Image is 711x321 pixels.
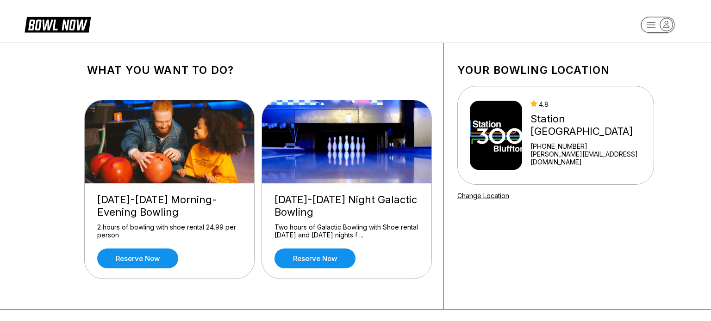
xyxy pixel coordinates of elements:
div: [PHONE_NUMBER] [530,142,650,150]
a: Reserve now [274,248,355,268]
img: Friday-Sunday Morning-Evening Bowling [85,100,255,183]
img: Station 300 Bluffton [470,101,522,170]
div: 2 hours of bowling with shoe rental 24.99 per person [97,223,242,239]
a: Reserve now [97,248,178,268]
h1: Your bowling location [457,64,654,77]
div: [DATE]-[DATE] Morning-Evening Bowling [97,194,242,218]
a: [PERSON_NAME][EMAIL_ADDRESS][DOMAIN_NAME] [530,150,650,166]
h1: What you want to do? [87,64,429,77]
div: 4.8 [530,100,650,108]
a: Change Location [457,192,509,200]
img: Friday-Saturday Night Galactic Bowling [262,100,432,183]
div: Station [GEOGRAPHIC_DATA] [530,113,650,138]
div: Two hours of Galactic Bowling with Shoe rental [DATE] and [DATE] nights f ... [274,223,419,239]
div: [DATE]-[DATE] Night Galactic Bowling [274,194,419,218]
